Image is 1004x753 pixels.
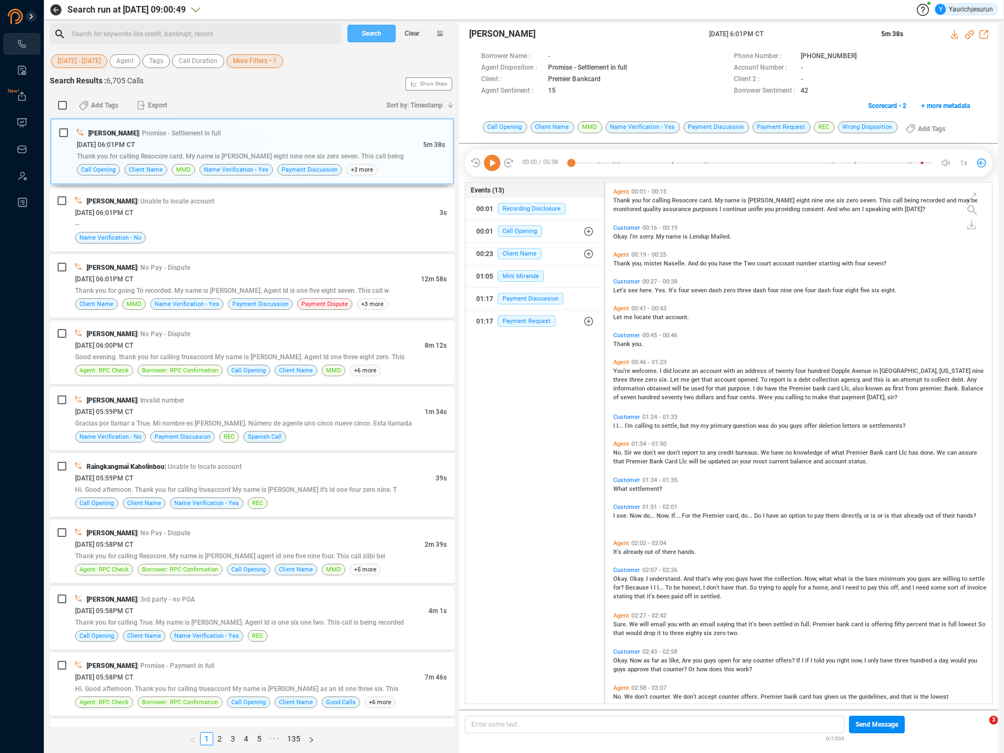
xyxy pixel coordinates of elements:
[613,206,643,213] span: monitored
[137,197,214,205] span: | Unable to locate account
[643,206,663,213] span: quality
[3,112,41,134] li: Visuals
[75,220,79,228] span: --
[744,260,757,267] span: Two
[779,385,789,392] span: the
[404,25,419,42] span: Clear
[900,376,924,383] span: attempt
[670,376,681,383] span: Let
[740,394,758,401] span: cents.
[421,275,447,283] span: 12m 58s
[825,197,836,204] span: one
[142,365,218,376] span: Borrower: RPC Confirmation
[758,394,774,401] span: Were
[691,287,709,294] span: seven
[620,394,638,401] span: seven
[683,385,691,392] span: be
[663,206,693,213] span: assurance
[960,154,967,172] span: 1x
[946,197,958,204] span: and
[613,341,632,348] span: Thank
[233,54,277,68] span: More Filters • 1
[465,265,604,287] button: 01:05Mini Miranda
[77,141,135,149] span: [DATE] 06:01PM CT
[802,206,827,213] span: consent.
[944,385,961,392] span: Bank.
[812,376,841,383] span: collection
[672,385,683,392] span: will
[852,206,862,213] span: am
[819,260,842,267] span: starting
[628,287,640,294] span: see
[3,86,41,107] li: Exports
[723,287,737,294] span: zero
[8,9,68,24] img: prodigal-logo
[347,25,396,42] button: Search
[714,376,738,383] span: account
[701,376,714,383] span: that
[836,197,846,204] span: six
[127,299,141,309] span: MMD
[645,376,659,383] span: zero
[666,233,683,240] span: name
[498,315,556,327] span: Payment Request
[939,4,943,15] span: Y
[498,270,544,282] span: Mini Miranda
[362,25,381,42] span: Search
[958,197,971,204] span: may
[971,197,978,204] span: be
[204,165,269,175] span: Name Verification - Yes
[868,260,886,267] span: seven?
[692,367,700,375] span: an
[715,385,728,392] span: that
[885,385,893,392] span: as
[796,197,812,204] span: eight
[852,367,873,375] span: Avenue
[51,54,107,68] button: [DATE] - [DATE]
[75,275,133,283] span: [DATE] 06:01PM CT
[733,422,758,429] span: question
[768,287,780,294] span: four
[498,293,563,304] span: Payment Discussion
[881,287,897,294] span: eight.
[794,376,798,383] span: a
[723,367,737,375] span: with
[232,299,288,309] span: Payment Discussion
[77,152,404,160] span: Thank you for calling Resocore card. My name is [PERSON_NAME] eight nine one six zero seven. This...
[774,394,785,401] span: you
[129,165,163,175] span: Client Name
[155,299,219,309] span: Name Verification - Yes
[661,422,680,429] span: settle,
[476,200,493,218] div: 00:01
[476,223,493,240] div: 00:01
[476,290,493,308] div: 01:17
[226,54,283,68] button: More Filters • 1
[841,385,852,392] span: Llc,
[672,197,699,204] span: Resocore
[693,206,720,213] span: purposes
[829,394,842,401] span: that
[465,198,604,220] button: 00:01Recording Disclosure
[137,264,190,271] span: | No Pay - Dispute
[757,260,773,267] span: court
[465,288,604,310] button: 01:17Payment Discussion
[798,376,812,383] span: debt
[727,394,740,401] span: four
[654,422,661,429] span: to
[700,260,708,267] span: do
[846,197,860,204] span: zero
[629,376,645,383] span: three
[818,287,832,294] span: dash
[725,197,741,204] span: name
[775,206,802,213] span: providing
[617,422,625,429] span: I...
[476,313,493,330] div: 01:17
[748,206,765,213] span: unifin
[632,341,643,348] span: you.
[75,353,404,361] span: Good evening. thank you for calling trueaccord My name is [PERSON_NAME]. Agent Id one three eight...
[899,120,952,138] button: Add Tags
[661,394,684,401] span: seventy
[795,367,808,375] span: four
[58,54,101,68] span: [DATE] - [DATE]
[87,330,137,338] span: [PERSON_NAME]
